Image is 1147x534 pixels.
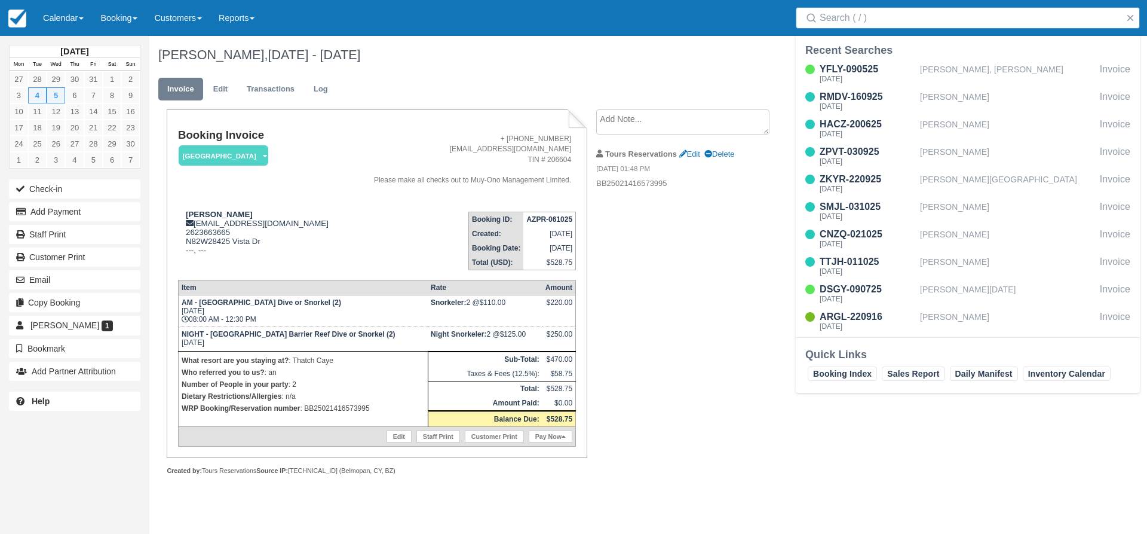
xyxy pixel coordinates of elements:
a: 14 [84,103,103,120]
b: Help [32,396,50,406]
div: [DATE] [820,323,915,330]
a: 24 [10,136,28,152]
div: [DATE] [820,158,915,165]
a: Staff Print [416,431,460,443]
a: Invoice [158,78,203,101]
button: Copy Booking [9,293,140,312]
a: RMDV-160925[DATE][PERSON_NAME]Invoice [796,90,1140,112]
a: 20 [65,120,84,136]
a: TTJH-011025[DATE][PERSON_NAME]Invoice [796,255,1140,277]
th: Amount [542,280,576,295]
strong: Dietary Restrictions/Allergies [182,392,281,401]
a: Edit [679,149,700,158]
th: Tue [28,58,47,71]
th: Booking ID: [469,212,524,227]
td: Taxes & Fees (12.5%): [428,367,542,382]
div: [DATE] [820,130,915,138]
div: [DATE] [820,75,915,83]
a: Customer Print [465,431,524,443]
div: TTJH-011025 [820,255,915,269]
div: [PERSON_NAME] [920,117,1095,140]
a: 6 [103,152,121,168]
div: [PERSON_NAME] [920,310,1095,332]
a: YFLY-090525[DATE][PERSON_NAME], [PERSON_NAME]Invoice [796,62,1140,85]
a: 31 [84,71,103,87]
th: Balance Due: [428,411,542,426]
div: Invoice [1100,282,1130,305]
th: Rate [428,280,542,295]
div: [PERSON_NAME] [920,200,1095,222]
span: $110.00 [480,298,505,307]
div: [EMAIL_ADDRESS][DOMAIN_NAME] 2623663665 N82W28425 Vista Dr ---, --- [178,210,346,270]
td: $58.75 [542,367,576,382]
button: Email [9,270,140,289]
a: Help [9,392,140,411]
div: Invoice [1100,62,1130,85]
a: Customer Print [9,248,140,267]
a: 26 [47,136,65,152]
a: 28 [84,136,103,152]
p: : n/a [182,390,425,402]
button: Add Payment [9,202,140,221]
td: [DATE] [523,227,575,241]
strong: Night Snorkeler [431,330,486,338]
a: 29 [103,136,121,152]
a: 4 [28,87,47,103]
div: [DATE] [820,295,915,303]
a: ARGL-220916[DATE][PERSON_NAME]Invoice [796,310,1140,332]
th: Total: [428,381,542,396]
div: ZKYR-220925 [820,172,915,187]
a: 18 [28,120,47,136]
a: 6 [65,87,84,103]
a: Log [305,78,337,101]
strong: Created by: [167,467,202,474]
a: CNZQ-021025[DATE][PERSON_NAME]Invoice [796,227,1140,250]
div: [DATE] [820,213,915,220]
a: Pay Now [529,431,572,443]
strong: Tours Reservations [605,149,677,158]
td: $528.75 [542,381,576,396]
a: 25 [28,136,47,152]
td: $470.00 [542,352,576,367]
div: Invoice [1100,310,1130,332]
span: [PERSON_NAME] [30,321,99,330]
a: 19 [47,120,65,136]
td: 2 @ [428,295,542,326]
td: $528.75 [523,255,575,270]
a: Sales Report [882,367,944,381]
a: 30 [121,136,140,152]
a: 2 [28,152,47,168]
div: [PERSON_NAME] [920,145,1095,167]
td: [DATE] 08:00 AM - 12:30 PM [178,295,428,326]
a: 5 [47,87,65,103]
address: + [PHONE_NUMBER] [EMAIL_ADDRESS][DOMAIN_NAME] TIN # 206604 Please make all checks out to Muy-Ono ... [351,134,572,185]
div: DSGY-090725 [820,282,915,297]
td: [DATE] [523,241,575,255]
a: SMJL-031025[DATE][PERSON_NAME]Invoice [796,200,1140,222]
div: [PERSON_NAME][DATE] [920,282,1095,305]
button: Bookmark [9,339,140,358]
th: Booking Date: [469,241,524,255]
a: 7 [121,152,140,168]
a: 27 [10,71,28,87]
th: Wed [47,58,65,71]
a: 1 [103,71,121,87]
a: HACZ-200625[DATE][PERSON_NAME]Invoice [796,117,1140,140]
a: 21 [84,120,103,136]
em: [GEOGRAPHIC_DATA] [179,145,268,166]
strong: What resort are you staying at? [182,356,289,365]
th: Mon [10,58,28,71]
a: 2 [121,71,140,87]
a: 1 [10,152,28,168]
strong: AM - [GEOGRAPHIC_DATA] Dive or Snorkel (2) [182,298,341,307]
strong: [DATE] [60,47,88,56]
strong: Who referred you to us? [182,368,265,377]
a: 13 [65,103,84,120]
a: 28 [28,71,47,87]
strong: AZPR-061025 [526,215,572,224]
strong: $528.75 [547,415,572,423]
div: SMJL-031025 [820,200,915,214]
a: 11 [28,103,47,120]
th: Created: [469,227,524,241]
div: [PERSON_NAME] [920,255,1095,277]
